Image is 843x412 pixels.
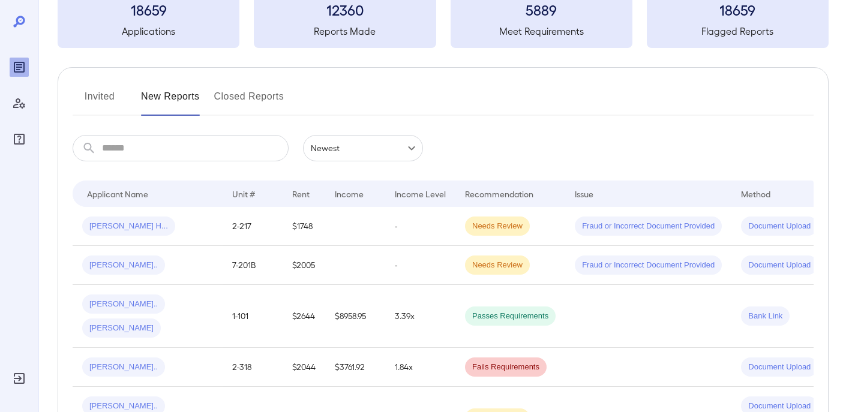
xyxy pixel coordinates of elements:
td: $2044 [283,348,325,387]
span: [PERSON_NAME].. [82,299,165,310]
td: 1.84x [385,348,455,387]
td: $2644 [283,285,325,348]
span: [PERSON_NAME].. [82,362,165,373]
span: Document Upload [741,260,818,271]
button: New Reports [141,87,200,116]
span: [PERSON_NAME] [82,323,161,334]
td: 2-318 [223,348,283,387]
div: Manage Users [10,94,29,113]
span: Document Upload [741,221,818,232]
div: FAQ [10,130,29,149]
td: $1748 [283,207,325,246]
span: Bank Link [741,311,790,322]
span: [PERSON_NAME].. [82,401,165,412]
h5: Flagged Reports [647,24,829,38]
h5: Meet Requirements [451,24,632,38]
div: Income [335,187,364,201]
td: 1-101 [223,285,283,348]
span: Needs Review [465,260,530,271]
button: Closed Reports [214,87,284,116]
button: Invited [73,87,127,116]
div: Income Level [395,187,446,201]
span: Fails Requirements [465,362,547,373]
td: $3761.92 [325,348,385,387]
h5: Reports Made [254,24,436,38]
span: [PERSON_NAME].. [82,260,165,271]
td: $8958.95 [325,285,385,348]
div: Unit # [232,187,255,201]
div: Newest [303,135,423,161]
span: [PERSON_NAME] H... [82,221,175,232]
div: Log Out [10,369,29,388]
span: Document Upload [741,401,818,412]
div: Rent [292,187,311,201]
td: - [385,246,455,285]
div: Applicant Name [87,187,148,201]
td: - [385,207,455,246]
td: 2-217 [223,207,283,246]
span: Passes Requirements [465,311,556,322]
span: Fraud or Incorrect Document Provided [575,260,722,271]
h5: Applications [58,24,239,38]
span: Needs Review [465,221,530,232]
span: Document Upload [741,362,818,373]
div: Reports [10,58,29,77]
div: Issue [575,187,594,201]
td: 3.39x [385,285,455,348]
div: Recommendation [465,187,533,201]
div: Method [741,187,770,201]
span: Fraud or Incorrect Document Provided [575,221,722,232]
td: 7-201B [223,246,283,285]
td: $2005 [283,246,325,285]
